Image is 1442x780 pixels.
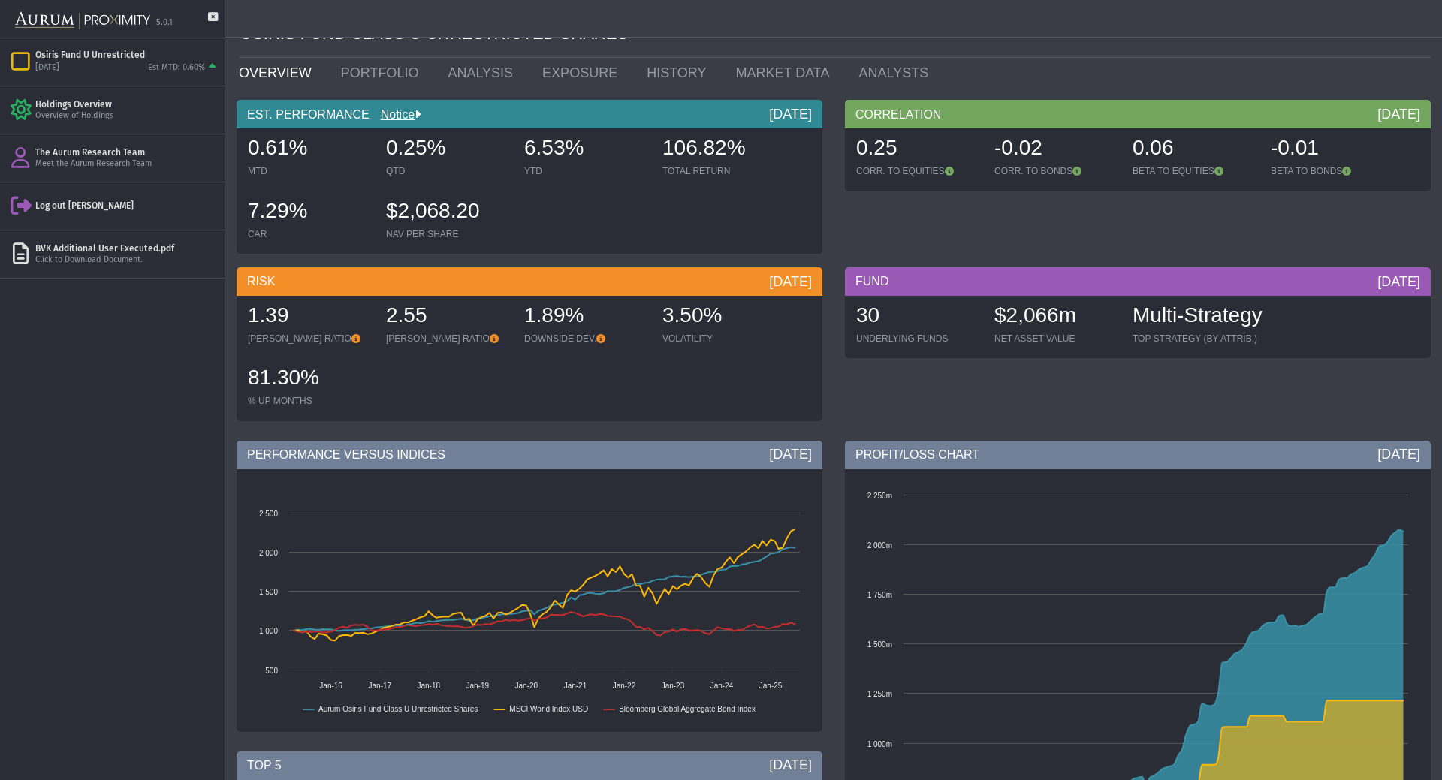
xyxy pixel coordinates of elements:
[1133,165,1256,177] div: BETA TO EQUITIES
[845,100,1431,128] div: CORRELATION
[248,228,371,240] div: CAR
[867,690,892,698] text: 1 250m
[769,445,812,463] div: [DATE]
[319,682,342,690] text: Jan-16
[386,333,509,345] div: [PERSON_NAME] RATIO
[524,333,647,345] div: DOWNSIDE DEV.
[318,705,478,713] text: Aurum Osiris Fund Class U Unrestricted Shares
[248,301,371,333] div: 1.39
[662,333,786,345] div: VOLATILITY
[466,682,490,690] text: Jan-19
[524,165,647,177] div: YTD
[35,242,219,254] div: BVK Additional User Executed.pdf
[386,301,509,333] div: 2.55
[531,58,635,88] a: EXPOSURE
[725,58,848,88] a: MARKET DATA
[524,301,647,333] div: 1.89%
[156,17,173,29] div: 5.0.1
[856,301,979,333] div: 30
[148,62,205,74] div: Est MTD: 0.60%
[845,441,1431,469] div: PROFIT/LOSS CHART
[35,200,219,212] div: Log out [PERSON_NAME]
[1377,105,1420,123] div: [DATE]
[619,705,756,713] text: Bloomberg Global Aggregate Bond Index
[35,158,219,170] div: Meet the Aurum Research Team
[662,682,685,690] text: Jan-23
[994,301,1118,333] div: $2,066m
[848,58,947,88] a: ANALYSTS
[248,363,371,395] div: 81.30%
[259,588,278,596] text: 1 500
[867,591,892,599] text: 1 750m
[662,165,786,177] div: TOTAL RETURN
[769,756,812,774] div: [DATE]
[613,682,636,690] text: Jan-22
[509,705,588,713] text: MSCI World Index USD
[1271,134,1394,165] div: -0.01
[1133,301,1263,333] div: Multi-Strategy
[35,110,219,122] div: Overview of Holdings
[769,105,812,123] div: [DATE]
[759,682,783,690] text: Jan-25
[248,136,307,159] span: 0.61%
[35,254,219,266] div: Click to Download Document.
[1271,165,1394,177] div: BETA TO BONDS
[524,134,647,165] div: 6.53%
[867,640,892,649] text: 1 500m
[237,751,822,780] div: TOP 5
[994,134,1118,165] div: -0.02
[1377,273,1420,291] div: [DATE]
[436,58,531,88] a: ANALYSIS
[994,165,1118,177] div: CORR. TO BONDS
[237,100,822,128] div: EST. PERFORMANCE
[514,682,538,690] text: Jan-20
[259,627,278,635] text: 1 000
[35,98,219,110] div: Holdings Overview
[994,333,1118,345] div: NET ASSET VALUE
[248,197,371,228] div: 7.29%
[1133,134,1256,165] div: 0.06
[1133,333,1263,345] div: TOP STRATEGY (BY ATTRIB.)
[856,136,897,159] span: 0.25
[856,165,979,177] div: CORR. TO EQUITIES
[35,62,59,74] div: [DATE]
[248,395,371,407] div: % UP MONTHS
[386,228,509,240] div: NAV PER SHARE
[386,165,509,177] div: QTD
[259,549,278,557] text: 2 000
[370,107,421,123] div: Notice
[35,146,219,158] div: The Aurum Research Team
[386,136,445,159] span: 0.25%
[662,134,786,165] div: 106.82%
[710,682,734,690] text: Jan-24
[248,333,371,345] div: [PERSON_NAME] RATIO
[370,108,415,121] a: Notice
[867,740,892,748] text: 1 000m
[259,510,278,518] text: 2 500
[369,682,392,690] text: Jan-17
[856,333,979,345] div: UNDERLYING FUNDS
[15,4,150,38] img: Aurum-Proximity%20white.svg
[265,667,278,675] text: 500
[564,682,587,690] text: Jan-21
[386,197,509,228] div: $2,068.20
[867,541,892,550] text: 2 000m
[237,267,822,296] div: RISK
[418,682,441,690] text: Jan-18
[662,301,786,333] div: 3.50%
[237,441,822,469] div: PERFORMANCE VERSUS INDICES
[228,58,330,88] a: OVERVIEW
[635,58,724,88] a: HISTORY
[35,49,219,61] div: Osiris Fund U Unrestricted
[1377,445,1420,463] div: [DATE]
[769,273,812,291] div: [DATE]
[845,267,1431,296] div: FUND
[867,492,892,500] text: 2 250m
[248,165,371,177] div: MTD
[330,58,437,88] a: PORTFOLIO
